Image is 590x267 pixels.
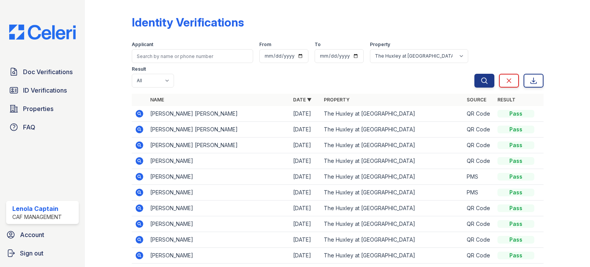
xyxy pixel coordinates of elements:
td: The Huxley at [GEOGRAPHIC_DATA] [321,248,464,264]
td: The Huxley at [GEOGRAPHIC_DATA] [321,122,464,138]
div: Pass [497,157,534,165]
a: FAQ [6,119,79,135]
a: Source [467,97,486,103]
label: To [315,41,321,48]
div: Pass [497,141,534,149]
span: Sign out [20,249,43,258]
label: Applicant [132,41,153,48]
td: The Huxley at [GEOGRAPHIC_DATA] [321,185,464,201]
td: The Huxley at [GEOGRAPHIC_DATA] [321,138,464,153]
td: [DATE] [290,169,321,185]
div: Pass [497,189,534,196]
a: Date ▼ [293,97,312,103]
td: [DATE] [290,185,321,201]
td: QR Code [464,232,494,248]
td: The Huxley at [GEOGRAPHIC_DATA] [321,106,464,122]
span: Account [20,230,44,239]
div: Pass [497,220,534,228]
div: Pass [497,236,534,244]
div: Pass [497,252,534,259]
a: Name [150,97,164,103]
td: The Huxley at [GEOGRAPHIC_DATA] [321,201,464,216]
td: [PERSON_NAME] [PERSON_NAME] [147,138,290,153]
td: [DATE] [290,122,321,138]
td: [DATE] [290,138,321,153]
td: The Huxley at [GEOGRAPHIC_DATA] [321,232,464,248]
label: Property [370,41,390,48]
label: From [259,41,271,48]
td: [PERSON_NAME] [147,169,290,185]
img: CE_Logo_Blue-a8612792a0a2168367f1c8372b55b34899dd931a85d93a1a3d3e32e68fde9ad4.png [3,25,82,40]
td: [PERSON_NAME] [PERSON_NAME] [147,106,290,122]
td: [PERSON_NAME] [147,201,290,216]
span: Doc Verifications [23,67,73,76]
a: Properties [6,101,79,116]
a: Account [3,227,82,242]
td: The Huxley at [GEOGRAPHIC_DATA] [321,216,464,232]
td: QR Code [464,138,494,153]
td: The Huxley at [GEOGRAPHIC_DATA] [321,169,464,185]
span: ID Verifications [23,86,67,95]
a: ID Verifications [6,83,79,98]
div: Pass [497,173,534,181]
td: [PERSON_NAME] [147,216,290,232]
td: [PERSON_NAME] [147,153,290,169]
a: Doc Verifications [6,64,79,80]
span: FAQ [23,123,35,132]
td: [PERSON_NAME] [PERSON_NAME] [147,122,290,138]
td: [PERSON_NAME] [147,232,290,248]
td: [PERSON_NAME] [147,185,290,201]
td: [DATE] [290,216,321,232]
a: Sign out [3,245,82,261]
div: CAF Management [12,213,62,221]
span: Properties [23,104,53,113]
td: [DATE] [290,106,321,122]
div: Identity Verifications [132,15,244,29]
td: [DATE] [290,232,321,248]
td: [DATE] [290,201,321,216]
input: Search by name or phone number [132,49,253,63]
td: [DATE] [290,248,321,264]
a: Result [497,97,515,103]
div: Lenola Captain [12,204,62,213]
label: Result [132,66,146,72]
div: Pass [497,110,534,118]
td: QR Code [464,248,494,264]
td: [DATE] [290,153,321,169]
div: Pass [497,126,534,133]
td: QR Code [464,201,494,216]
td: QR Code [464,106,494,122]
td: QR Code [464,153,494,169]
a: Property [324,97,350,103]
div: Pass [497,204,534,212]
td: The Huxley at [GEOGRAPHIC_DATA] [321,153,464,169]
td: PMS [464,169,494,185]
td: QR Code [464,216,494,232]
td: QR Code [464,122,494,138]
td: [PERSON_NAME] [147,248,290,264]
td: PMS [464,185,494,201]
